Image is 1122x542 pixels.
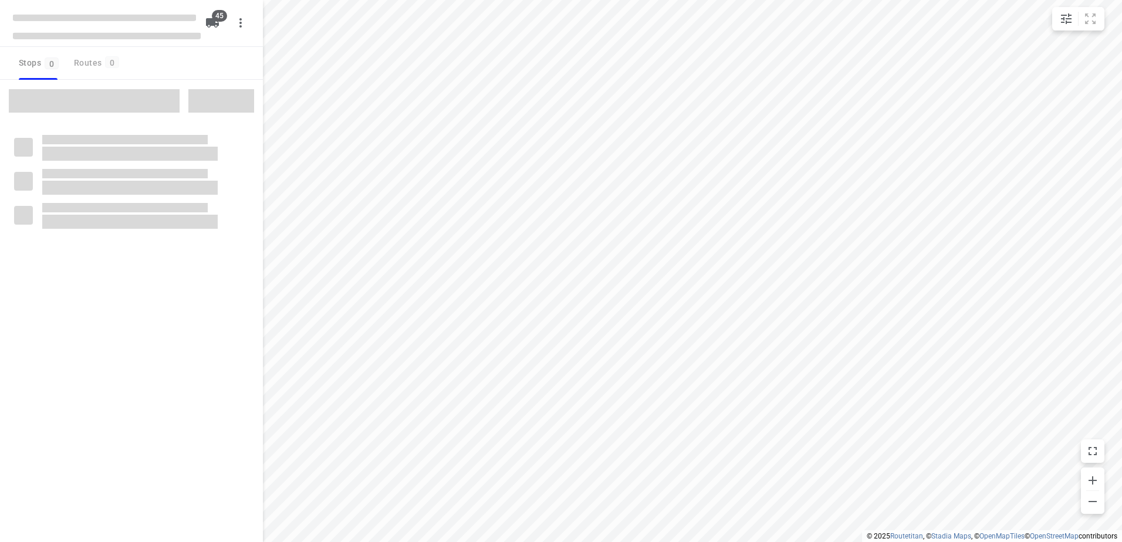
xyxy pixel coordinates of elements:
[1052,7,1104,31] div: small contained button group
[867,532,1117,540] li: © 2025 , © , © © contributors
[1055,7,1078,31] button: Map settings
[931,532,971,540] a: Stadia Maps
[979,532,1025,540] a: OpenMapTiles
[890,532,923,540] a: Routetitan
[1030,532,1079,540] a: OpenStreetMap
